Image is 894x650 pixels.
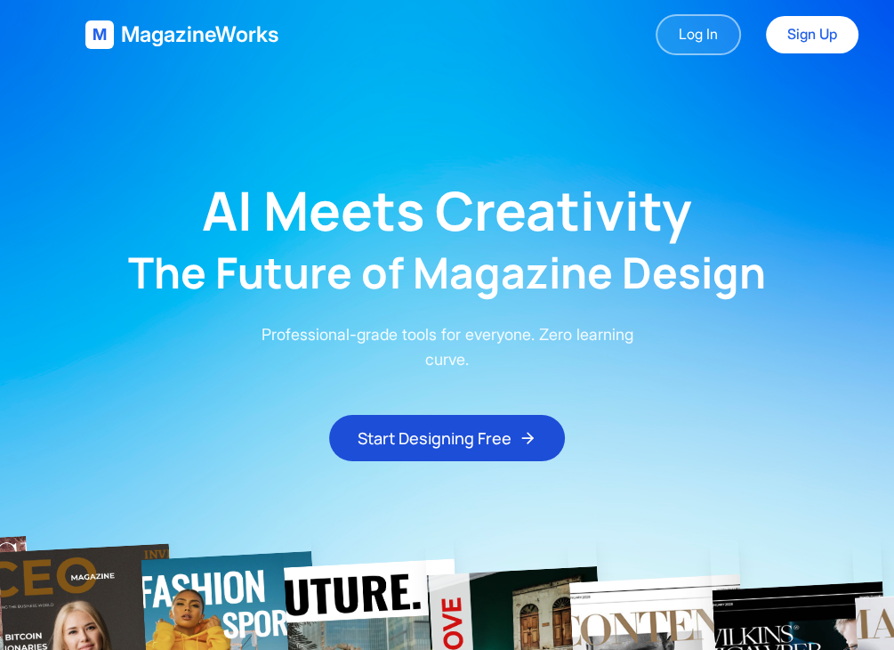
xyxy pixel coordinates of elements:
p: Professional-grade tools for everyone. Zero learning curve. [248,322,647,372]
h1: AI Meets Creativity [202,183,692,237]
a: Sign Up [766,16,858,53]
button: Start Designing Free [329,415,565,461]
span: M [93,22,107,47]
span: MagazineWorks [121,20,278,49]
a: Log In [656,14,741,55]
h2: The Future of Magazine Design [128,251,766,294]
